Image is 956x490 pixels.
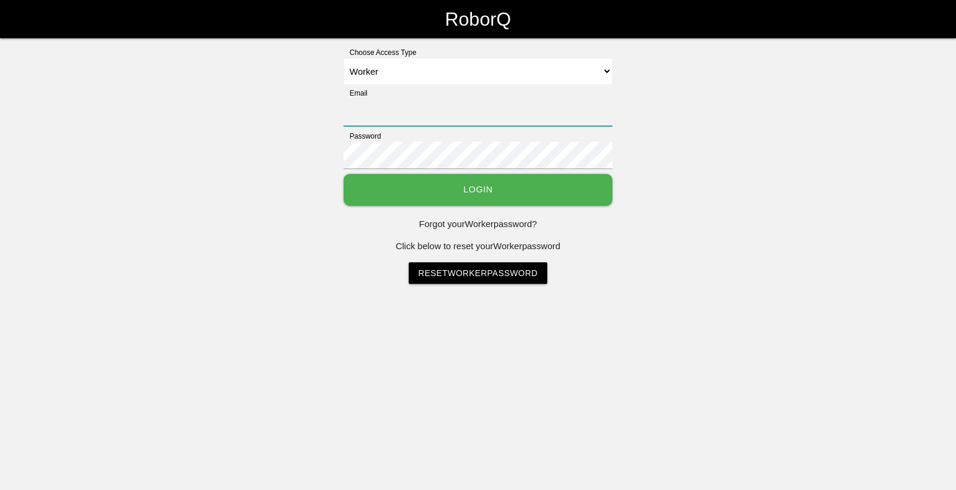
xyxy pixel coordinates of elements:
label: Email [344,88,367,99]
p: Forgot your Worker password? [344,218,612,231]
label: Choose Access Type [344,47,416,58]
label: Password [344,131,381,142]
p: Click below to reset your Worker password [344,240,612,253]
button: Login [344,174,612,206]
a: ResetWorkerPassword [409,262,547,284]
